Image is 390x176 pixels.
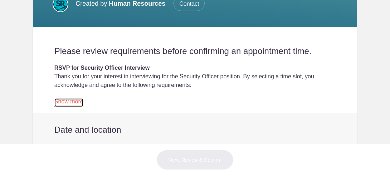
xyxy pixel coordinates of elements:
[54,124,336,135] h2: Date and location
[69,89,336,98] li: : You confirm that you hold a valid driver’s license.
[54,46,336,57] h2: Please review requirements before confirming an appointment time.
[157,150,234,170] button: Next: Review & Confirm
[54,65,150,71] strong: RSVP for Security Officer Interview
[54,72,336,89] div: Thank you for your interest in interviewing for the Security Officer position. By selecting a tim...
[54,98,83,107] a: Show more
